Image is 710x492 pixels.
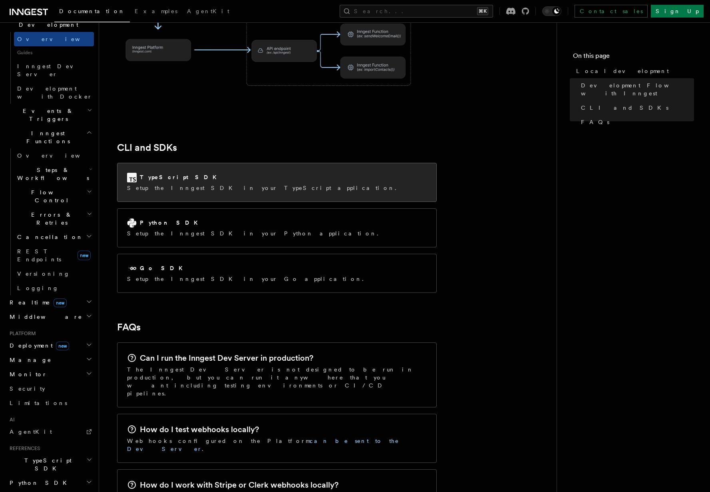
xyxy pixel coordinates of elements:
p: Setup the Inngest SDK in your Python application. [127,229,383,237]
button: Errors & Retries [14,207,94,230]
span: AgentKit [10,429,52,435]
p: The Inngest Dev Server is not designed to be run in production, but you can run it anywhere that ... [127,366,427,397]
h2: Python SDK [140,219,203,227]
a: Versioning [14,267,94,281]
span: Development Flow with Inngest [581,81,694,97]
span: Local development [576,67,669,75]
h2: Go SDK [140,264,187,272]
a: Contact sales [575,5,648,18]
h2: Can I run the Inngest Dev Server in production? [140,352,313,364]
button: Toggle dark mode [542,6,561,16]
a: Security [6,381,94,396]
span: Manage [6,356,52,364]
span: Inngest Functions [6,129,86,145]
span: CLI and SDKs [581,104,668,112]
span: Monitor [6,370,47,378]
a: Examples [130,2,182,22]
span: FAQs [581,118,609,126]
span: Cancellation [14,233,83,241]
a: CLI and SDKs [578,101,694,115]
span: Errors & Retries [14,211,87,227]
span: Documentation [59,8,125,14]
a: Python SDKSetup the Inngest SDK in your Python application. [117,208,437,247]
button: Flow Control [14,185,94,207]
span: Events & Triggers [6,107,87,123]
span: Development with Docker [17,85,92,100]
span: new [56,342,69,350]
a: AgentKit [6,425,94,439]
button: Middleware [6,310,94,324]
span: Versioning [17,271,70,277]
button: Realtimenew [6,295,94,310]
span: AgentKit [187,8,229,14]
a: Limitations [6,396,94,410]
h2: How do I work with Stripe or Clerk webhooks locally? [140,479,338,490]
span: REST Endpoints [17,248,61,263]
p: Setup the Inngest SDK in your TypeScript application. [127,184,401,192]
a: Local development [573,64,694,78]
h4: On this page [573,51,694,64]
span: Flow Control [14,188,87,204]
span: Limitations [10,400,67,406]
button: Cancellation [14,230,94,244]
a: can be sent to the Dev Server [127,438,399,452]
span: Realtime [6,298,67,306]
button: Inngest Functions [6,126,94,148]
a: Overview [14,32,94,46]
span: Overview [17,36,99,42]
span: Steps & Workflows [14,166,89,182]
a: Documentation [54,2,130,22]
span: Deployment [6,342,69,350]
span: Logging [17,285,59,291]
span: References [6,445,40,452]
span: new [78,251,91,260]
button: Deploymentnew [6,338,94,353]
button: TypeScript SDK [6,453,94,476]
a: Development with Docker [14,81,94,104]
button: Python SDK [6,476,94,490]
span: new [54,298,67,307]
button: Manage [6,353,94,367]
span: Python SDK [6,479,72,487]
span: Platform [6,330,36,337]
h2: TypeScript SDK [140,173,221,181]
span: Security [10,385,45,392]
span: TypeScript SDK [6,456,86,472]
a: Inngest Dev Server [14,59,94,81]
a: CLI and SDKs [117,142,177,153]
a: FAQs [117,322,141,333]
a: TypeScript SDKSetup the Inngest SDK in your TypeScript application. [117,163,437,202]
a: REST Endpointsnew [14,244,94,267]
p: Setup the Inngest SDK in your Go application. [127,275,368,283]
p: Webhooks configured on the Platform . [127,437,427,453]
kbd: ⌘K [477,7,488,15]
span: Middleware [6,313,82,321]
span: AI [6,417,15,423]
h2: How do I test webhooks locally? [140,424,259,435]
div: Inngest Functions [6,148,94,295]
button: Events & Triggers [6,104,94,126]
a: Logging [14,281,94,295]
a: Development Flow with Inngest [578,78,694,101]
a: AgentKit [182,2,234,22]
span: Guides [14,46,94,59]
a: Go SDKSetup the Inngest SDK in your Go application. [117,254,437,293]
div: Local Development [6,32,94,104]
button: Steps & Workflows [14,163,94,185]
span: Overview [17,152,99,159]
a: FAQs [578,115,694,129]
button: Search...⌘K [340,5,493,18]
a: Sign Up [651,5,704,18]
span: Examples [135,8,177,14]
button: Monitor [6,367,94,381]
a: Overview [14,148,94,163]
span: Inngest Dev Server [17,63,86,77]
